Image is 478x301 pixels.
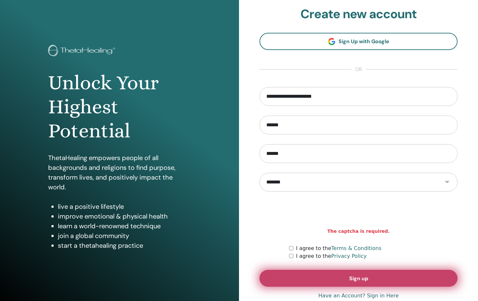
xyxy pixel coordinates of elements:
label: I agree to the [296,252,366,260]
li: start a thetahealing practice [58,241,191,250]
span: Sign up [349,275,368,282]
h1: Unlock Your Highest Potential [48,71,191,143]
li: join a global community [58,231,191,241]
a: Terms & Conditions [331,245,381,251]
li: live a positive lifestyle [58,202,191,211]
span: Sign Up with Google [339,38,389,45]
label: I agree to the [296,245,381,252]
li: learn a world-renowned technique [58,221,191,231]
li: improve emotional & physical health [58,211,191,221]
strong: The captcha is required. [327,228,390,235]
button: Sign up [259,270,458,287]
h2: Create new account [259,7,458,22]
span: or [352,66,365,73]
p: ThetaHealing empowers people of all backgrounds and religions to find purpose, transform lives, a... [48,153,191,192]
a: Privacy Policy [331,253,367,259]
a: Have an Account? Sign in Here [318,292,399,300]
iframe: reCAPTCHA [309,201,408,227]
a: Sign Up with Google [259,33,458,50]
